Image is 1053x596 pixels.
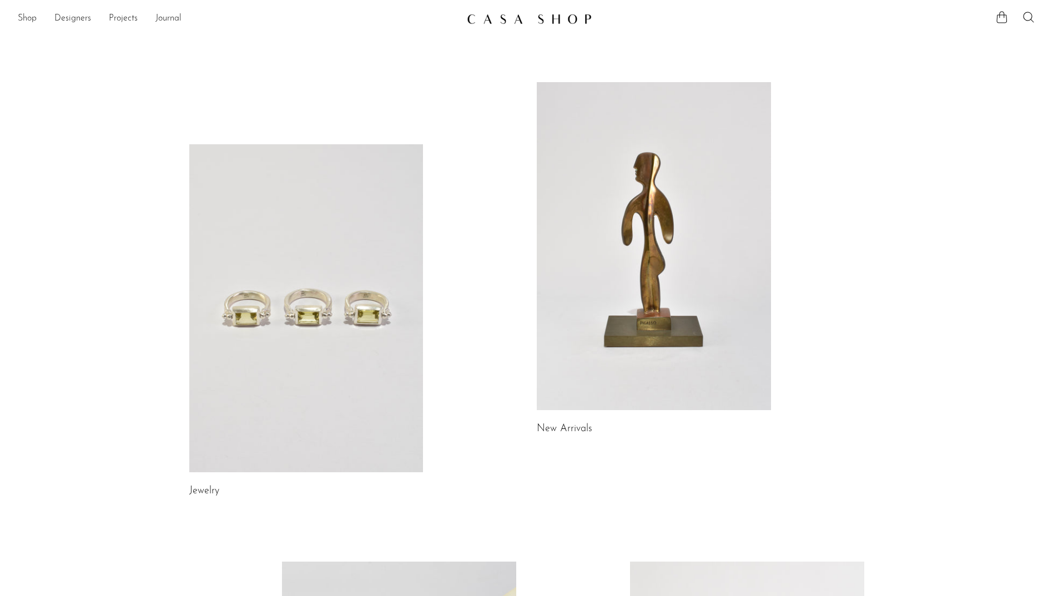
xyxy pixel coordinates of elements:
a: Journal [155,12,182,26]
a: Jewelry [189,486,219,496]
a: New Arrivals [537,424,592,434]
nav: Desktop navigation [18,9,458,28]
ul: NEW HEADER MENU [18,9,458,28]
a: Shop [18,12,37,26]
a: Designers [54,12,91,26]
a: Projects [109,12,138,26]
